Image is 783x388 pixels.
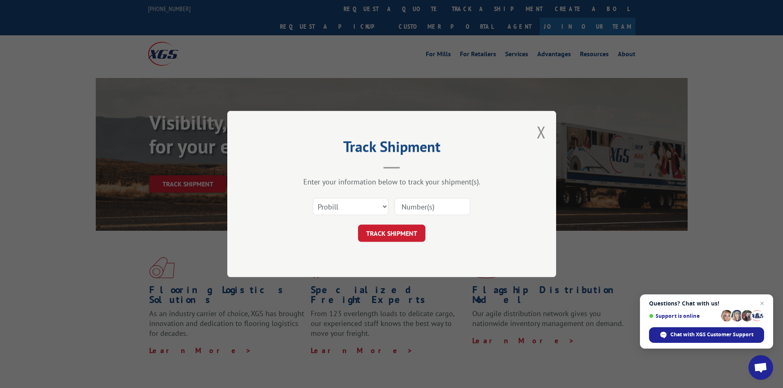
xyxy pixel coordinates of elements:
[649,313,718,319] span: Support is online
[537,121,546,143] button: Close modal
[649,327,764,343] div: Chat with XGS Customer Support
[757,298,767,308] span: Close chat
[670,331,753,338] span: Chat with XGS Customer Support
[649,300,764,307] span: Questions? Chat with us!
[268,141,515,156] h2: Track Shipment
[268,177,515,186] div: Enter your information below to track your shipment(s).
[358,225,425,242] button: TRACK SHIPMENT
[395,198,470,215] input: Number(s)
[748,355,773,380] div: Open chat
